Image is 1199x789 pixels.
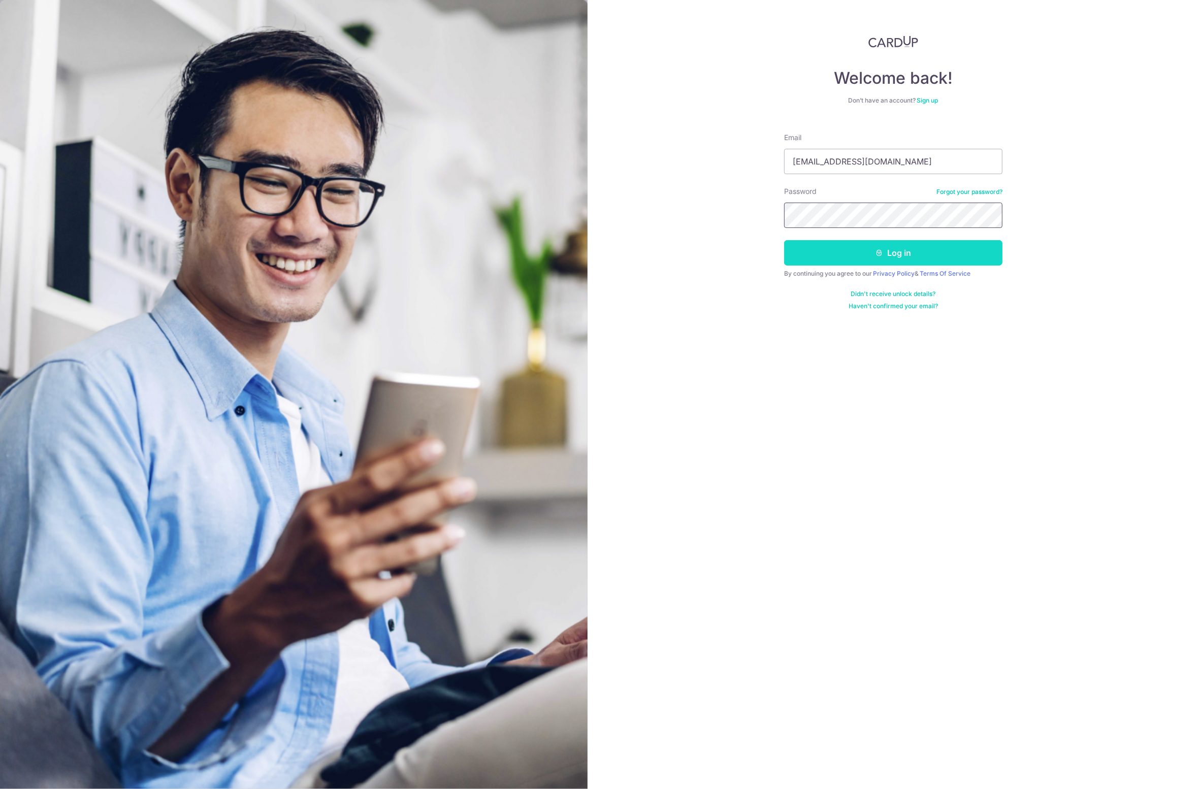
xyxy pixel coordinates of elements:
[784,240,1002,266] button: Log in
[784,133,801,143] label: Email
[784,270,1002,278] div: By continuing you agree to our &
[917,96,938,104] a: Sign up
[936,188,1002,196] a: Forgot your password?
[920,270,970,277] a: Terms Of Service
[868,36,918,48] img: CardUp Logo
[784,149,1002,174] input: Enter your Email
[784,186,817,196] label: Password
[784,96,1002,105] div: Don’t have an account?
[784,68,1002,88] h4: Welcome back!
[849,302,938,310] a: Haven't confirmed your email?
[851,290,935,298] a: Didn't receive unlock details?
[873,270,915,277] a: Privacy Policy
